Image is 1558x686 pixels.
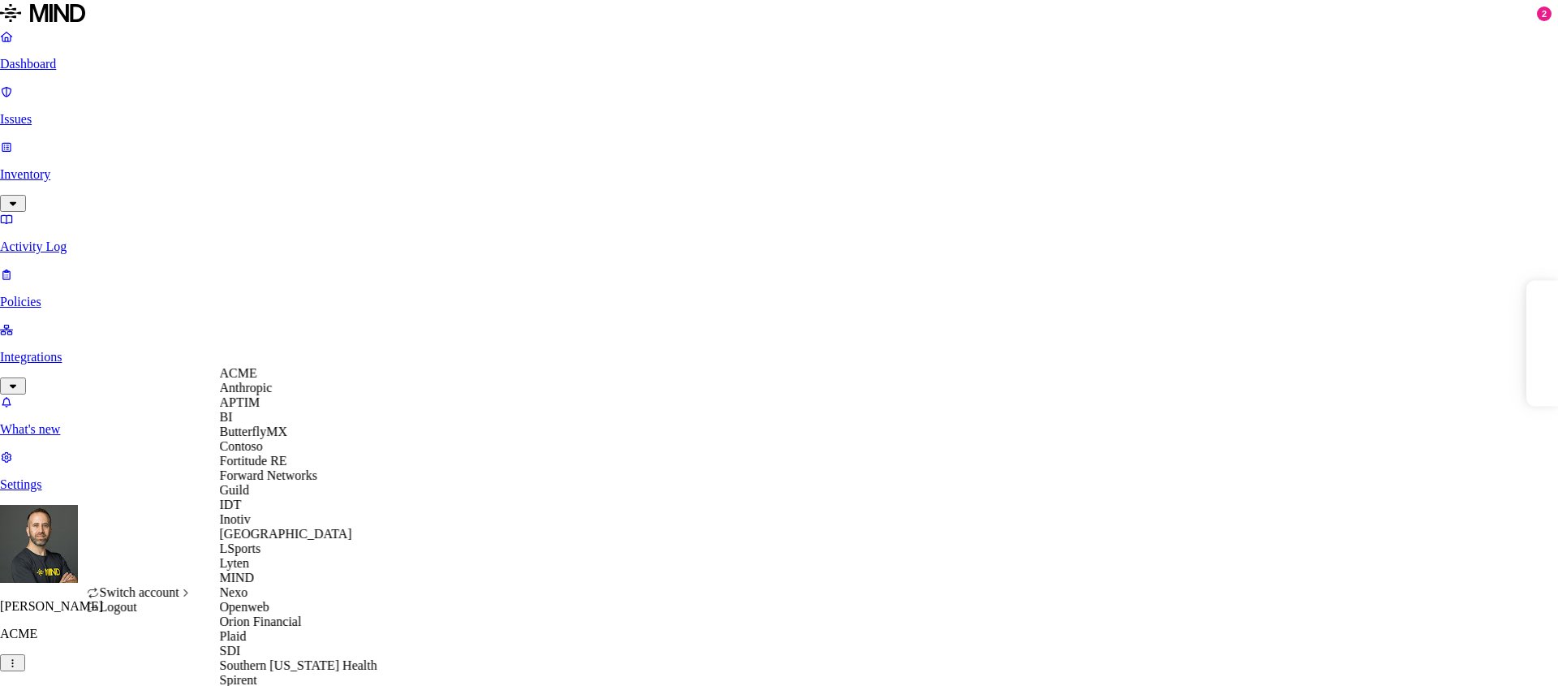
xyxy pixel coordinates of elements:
[100,585,179,599] span: Switch account
[220,600,269,614] span: Openweb
[220,658,377,672] span: Southern [US_STATE] Health
[220,615,302,628] span: Orion Financial
[220,395,260,409] span: APTIM
[220,366,257,380] span: ACME
[220,571,255,585] span: MIND
[87,600,192,615] div: Logout
[220,439,263,453] span: Contoso
[220,629,247,643] span: Plaid
[220,585,248,599] span: Nexo
[220,541,261,555] span: LSports
[220,556,249,570] span: Lyten
[220,425,288,438] span: ButterflyMX
[220,483,249,497] span: Guild
[220,527,352,541] span: [GEOGRAPHIC_DATA]
[220,454,287,468] span: Fortitude RE
[220,512,251,526] span: Inotiv
[220,381,273,395] span: Anthropic
[220,498,242,511] span: IDT
[220,468,317,482] span: Forward Networks
[220,410,233,424] span: BI
[220,644,241,658] span: SDI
